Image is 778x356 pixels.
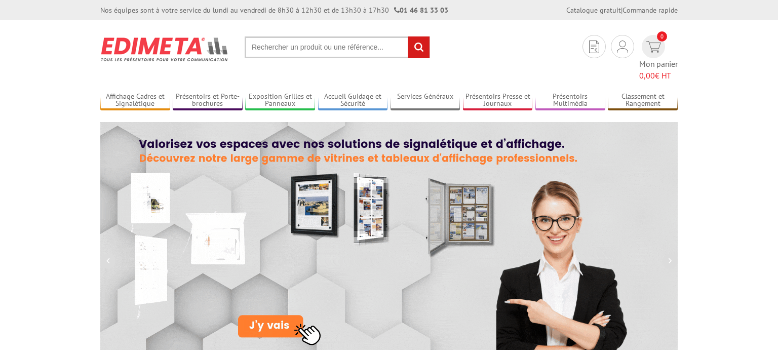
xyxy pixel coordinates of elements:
[617,41,628,53] img: devis rapide
[646,41,661,53] img: devis rapide
[463,92,533,109] a: Présentoirs Presse et Journaux
[639,58,678,82] span: Mon panier
[623,6,678,15] a: Commande rapide
[408,36,430,58] input: rechercher
[589,41,599,53] img: devis rapide
[100,92,170,109] a: Affichage Cadres et Signalétique
[318,92,388,109] a: Accueil Guidage et Sécurité
[566,5,678,15] div: |
[173,92,243,109] a: Présentoirs et Porte-brochures
[245,92,315,109] a: Exposition Grilles et Panneaux
[608,92,678,109] a: Classement et Rangement
[639,70,655,81] span: 0,00
[100,5,448,15] div: Nos équipes sont à votre service du lundi au vendredi de 8h30 à 12h30 et de 13h30 à 17h30
[566,6,621,15] a: Catalogue gratuit
[657,31,667,42] span: 0
[391,92,460,109] a: Services Généraux
[394,6,448,15] strong: 01 46 81 33 03
[245,36,430,58] input: Rechercher un produit ou une référence...
[535,92,605,109] a: Présentoirs Multimédia
[639,70,678,82] span: € HT
[100,30,229,68] img: Présentoir, panneau, stand - Edimeta - PLV, affichage, mobilier bureau, entreprise
[639,35,678,82] a: devis rapide 0 Mon panier 0,00€ HT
